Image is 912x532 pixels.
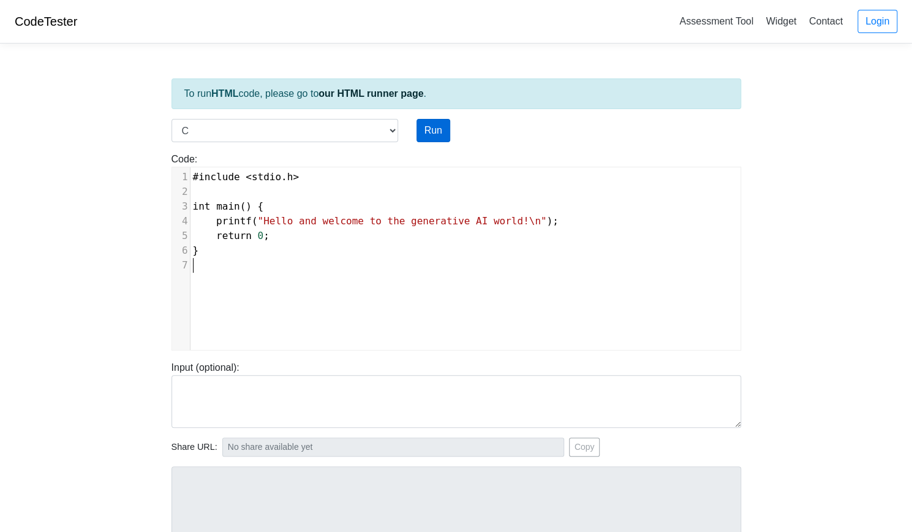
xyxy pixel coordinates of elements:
[257,215,546,227] span: "Hello and welcome to the generative AI world!\n"
[162,152,750,351] div: Code:
[318,88,423,99] a: our HTML runner page
[193,171,300,183] span: .
[416,119,450,142] button: Run
[293,171,299,183] span: >
[222,438,564,457] input: No share available yet
[193,230,269,241] span: ;
[172,214,190,229] div: 4
[569,438,600,457] button: Copy
[171,78,741,109] div: To run code, please go to .
[193,215,559,227] span: ( );
[246,171,252,183] span: <
[172,229,190,243] div: 5
[171,441,217,454] span: Share URL:
[216,200,240,212] span: main
[193,200,264,212] span: () {
[216,230,252,241] span: return
[804,11,848,31] a: Contact
[252,171,281,183] span: stdio
[172,199,190,214] div: 3
[216,215,252,227] span: printf
[674,11,758,31] a: Assessment Tool
[857,10,897,33] a: Login
[162,360,750,428] div: Input (optional):
[193,171,240,183] span: #include
[193,245,199,256] span: }
[761,11,801,31] a: Widget
[172,243,190,258] div: 6
[211,88,238,99] strong: HTML
[287,171,293,183] span: h
[193,200,211,212] span: int
[172,184,190,199] div: 2
[257,230,263,241] span: 0
[15,15,77,28] a: CodeTester
[172,258,190,273] div: 7
[172,170,190,184] div: 1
